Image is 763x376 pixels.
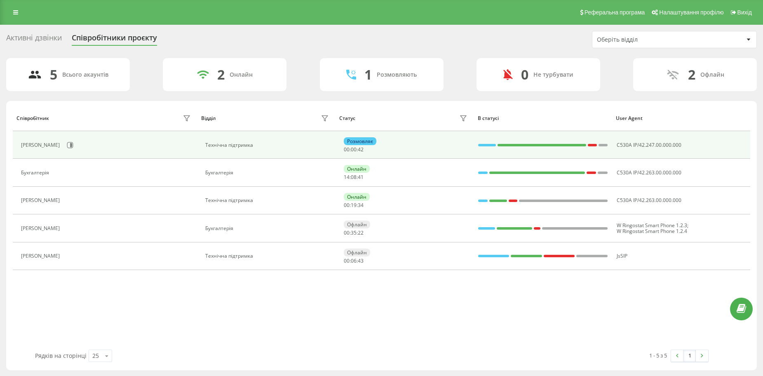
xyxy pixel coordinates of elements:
div: Онлайн [344,193,370,201]
div: Активні дзвінки [6,33,62,46]
span: W Ringostat Smart Phone 1.2.3 [617,222,687,229]
div: : : [344,147,364,153]
div: 2 [688,67,695,82]
div: Онлайн [344,165,370,173]
span: 42 [358,146,364,153]
div: : : [344,258,364,264]
span: Налаштування профілю [659,9,723,16]
span: Вихід [737,9,752,16]
span: 14 [344,174,350,181]
div: Оберіть відділ [597,36,695,43]
span: JsSIP [617,252,627,259]
div: [PERSON_NAME] [21,253,62,259]
div: 5 [50,67,57,82]
div: : : [344,174,364,180]
span: C530A IP/42.247.00.000.000 [617,141,681,148]
span: 41 [358,174,364,181]
div: Статус [339,115,355,121]
span: 35 [351,229,357,236]
div: User Agent [616,115,747,121]
div: Онлайн [230,71,253,78]
div: Розмовляє [344,137,376,145]
div: Технічна підтримка [205,197,331,203]
span: 00 [344,146,350,153]
div: : : [344,230,364,236]
span: Реферальна програма [585,9,645,16]
div: Розмовляють [377,71,417,78]
div: [PERSON_NAME] [21,142,62,148]
div: Співробітники проєкту [72,33,157,46]
div: : : [344,202,364,208]
div: Офлайн [700,71,724,78]
span: 22 [358,229,364,236]
div: Не турбувати [533,71,573,78]
div: Бухгалтерія [205,170,331,176]
span: 00 [344,229,350,236]
div: 2 [217,67,225,82]
div: Технічна підтримка [205,142,331,148]
div: [PERSON_NAME] [21,197,62,203]
div: Офлайн [344,249,370,256]
span: Рядків на сторінці [35,352,87,360]
span: 08 [351,174,357,181]
div: В статусі [478,115,608,121]
div: 0 [521,67,528,82]
span: 00 [344,202,350,209]
span: C530A IP/42.263.00.000.000 [617,169,681,176]
span: W Ringostat Smart Phone 1.2.4 [617,228,687,235]
div: [PERSON_NAME] [21,226,62,231]
div: Бухгалтерія [21,170,51,176]
div: 1 - 5 з 5 [649,351,667,360]
div: Технічна підтримка [205,253,331,259]
div: Відділ [201,115,216,121]
span: 06 [351,257,357,264]
span: C530A IP/42.263.00.000.000 [617,197,681,204]
div: 1 [364,67,372,82]
span: 43 [358,257,364,264]
span: 00 [344,257,350,264]
div: 25 [92,352,99,360]
a: 1 [683,350,696,362]
span: 19 [351,202,357,209]
div: Бухгалтерія [205,226,331,231]
div: Всього акаунтів [62,71,108,78]
span: 00 [351,146,357,153]
div: Офлайн [344,221,370,228]
span: 34 [358,202,364,209]
div: Співробітник [16,115,49,121]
